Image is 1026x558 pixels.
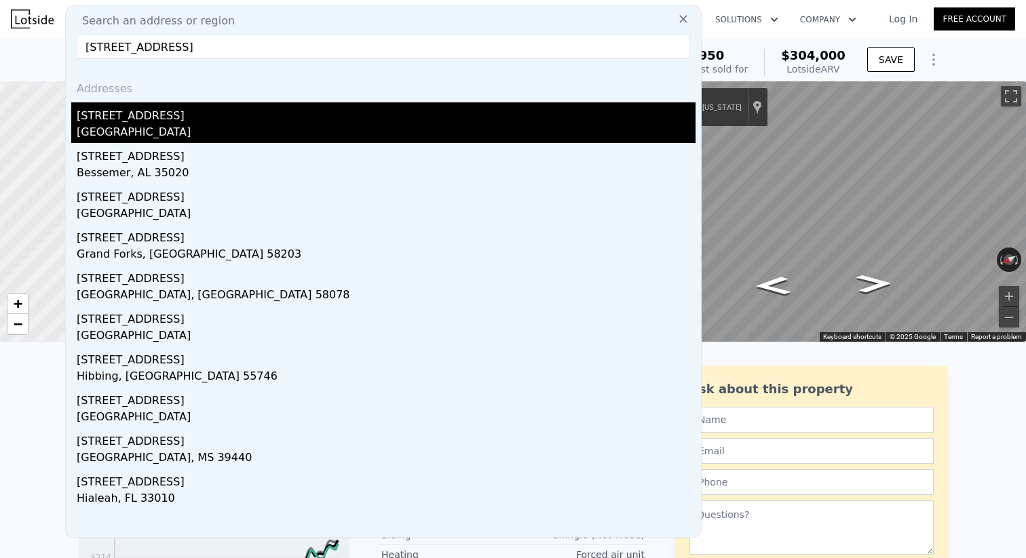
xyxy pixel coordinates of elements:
a: Show location on map [753,100,762,115]
a: Zoom in [7,294,28,314]
div: Addresses [71,70,696,102]
div: [STREET_ADDRESS] [77,346,696,368]
span: Search an address or region [71,13,235,29]
div: [GEOGRAPHIC_DATA], [GEOGRAPHIC_DATA] 58078 [77,287,696,306]
input: Email [689,438,934,464]
div: [STREET_ADDRESS] [77,428,696,450]
input: Name [689,407,934,433]
span: + [14,295,22,312]
button: Zoom out [999,307,1019,327]
div: [STREET_ADDRESS] [77,469,696,490]
a: Free Account [934,7,1015,31]
div: [GEOGRAPHIC_DATA] [77,327,696,346]
div: Street View [621,81,1026,342]
button: Solutions [704,7,789,32]
input: Enter an address, city, region, neighborhood or zip code [77,35,690,59]
div: Hialeah, FL 33010 [77,490,696,509]
input: Phone [689,469,934,495]
div: Hibbing, [GEOGRAPHIC_DATA] 55746 [77,368,696,387]
button: Keyboard shortcuts [823,332,881,342]
div: [STREET_ADDRESS] [77,387,696,409]
button: Company [789,7,867,32]
button: Show Options [920,46,947,73]
div: [GEOGRAPHIC_DATA] [77,205,696,224]
div: [STREET_ADDRESS] [77,224,696,246]
a: Report a problem [971,333,1022,340]
div: [GEOGRAPHIC_DATA], MS 39440 [77,450,696,469]
div: [STREET_ADDRESS] [77,265,696,287]
div: [STREET_ADDRESS] [77,306,696,327]
span: $304,000 [781,48,845,62]
button: Rotate counterclockwise [997,247,1004,272]
div: [STREET_ADDRESS] [77,102,696,124]
div: Map [621,81,1026,342]
div: Ask about this property [689,380,934,399]
div: [STREET_ADDRESS] [77,143,696,165]
span: © 2025 Google [890,333,936,340]
path: Go Southwest, N Columbia Cir [841,270,907,297]
div: Lotside ARV [781,62,845,76]
button: Rotate clockwise [1014,247,1022,272]
button: SAVE [867,47,915,72]
button: Toggle fullscreen view [1001,86,1021,106]
a: Terms (opens in new tab) [944,333,963,340]
div: Grand Forks, [GEOGRAPHIC_DATA] 58203 [77,246,696,265]
path: Go Northeast, N Columbia Cir [740,273,806,300]
button: Zoom in [999,286,1019,306]
a: Log In [873,12,934,26]
div: [STREET_ADDRESS] [77,184,696,205]
div: Bessemer, AL 35020 [77,165,696,184]
span: − [14,315,22,332]
div: [GEOGRAPHIC_DATA] [77,124,696,143]
div: [GEOGRAPHIC_DATA] [77,409,696,428]
img: Lotside [11,9,54,28]
a: Zoom out [7,314,28,334]
button: Reset the view [996,250,1023,271]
